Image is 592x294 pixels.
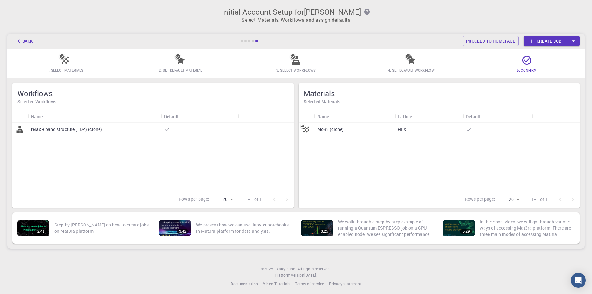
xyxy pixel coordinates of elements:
[43,111,53,121] button: Sort
[12,110,28,123] div: Icon
[196,222,291,234] p: We present how we can use Jupyter notebooks in Mat3ra platform for data analysis.
[299,215,435,241] a: 3:25We walk through a step-by-step example of running a Quantum ESPRESSO job on a GPU enabled nod...
[465,196,495,203] p: Rows per page:
[463,36,519,46] a: Proceed to homepage
[12,4,35,10] span: Support
[295,281,324,286] span: Terms of service
[304,98,575,105] h6: Selected Materials
[295,281,324,287] a: Terms of service
[161,110,238,123] div: Default
[17,98,289,105] h6: Selected Workflows
[498,195,521,204] div: 20
[480,111,490,121] button: Sort
[179,196,209,203] p: Rows per page:
[231,281,258,287] a: Documentation
[15,215,152,241] a: 2:41Step-by-[PERSON_NAME] on how to create jobs on Mat3ra platform.
[177,229,189,234] div: 3:42
[388,68,435,72] span: 4. Set Default Workflow
[317,110,329,123] div: Name
[329,281,361,286] span: Privacy statement
[274,266,296,271] span: Exabyte Inc.
[398,126,406,133] p: HEX
[54,222,149,234] p: Step-by-[PERSON_NAME] on how to create jobs on Mat3ra platform.
[571,273,586,288] div: Open Intercom Messenger
[524,36,567,46] a: Create job
[276,68,316,72] span: 3. Select Workflows
[11,16,581,24] p: Select Materials, Workflows and assign defaults
[159,68,202,72] span: 2. Set Default Material
[395,110,463,123] div: Lattice
[314,110,395,123] div: Name
[47,68,84,72] span: 1. Select Materials
[338,219,433,237] p: We walk through a step-by-step example of running a Quantum ESPRESSO job on a GPU enabled node. W...
[329,111,339,121] button: Sort
[212,195,235,204] div: 20
[480,219,575,237] p: In this short video, we will go through various ways of accessing Mat3ra platform. There are thre...
[304,88,575,98] h5: Materials
[179,111,189,121] button: Sort
[304,273,317,278] span: [DATE] .
[157,215,293,241] a: 3:42We present how we can use Jupyter notebooks in Mat3ra platform for data analysis.
[398,110,412,123] div: Lattice
[35,229,47,234] div: 2:41
[329,281,361,287] a: Privacy statement
[304,272,317,278] a: [DATE].
[31,110,43,123] div: Name
[412,111,422,121] button: Sort
[466,110,480,123] div: Default
[17,88,289,98] h5: Workflows
[531,196,548,203] p: 1–1 of 1
[12,36,36,46] button: Back
[11,7,581,16] h3: Initial Account Setup for [PERSON_NAME]
[440,215,577,241] a: 5:29In this short video, we will go through various ways of accessing Mat3ra platform. There are ...
[463,110,532,123] div: Default
[517,68,537,72] span: 5. Confirm
[31,126,102,133] p: relax + band structure (LDA) (clone)
[261,266,274,272] span: © 2025
[274,266,296,272] a: Exabyte Inc.
[275,272,304,278] span: Platform version
[28,110,161,123] div: Name
[263,281,290,287] a: Video Tutorials
[299,110,314,123] div: Icon
[318,229,330,234] div: 3:25
[297,266,331,272] span: All rights reserved.
[164,110,179,123] div: Default
[317,126,344,133] p: MoS2 (clone)
[231,281,258,286] span: Documentation
[460,229,472,234] div: 5:29
[263,281,290,286] span: Video Tutorials
[245,196,262,203] p: 1–1 of 1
